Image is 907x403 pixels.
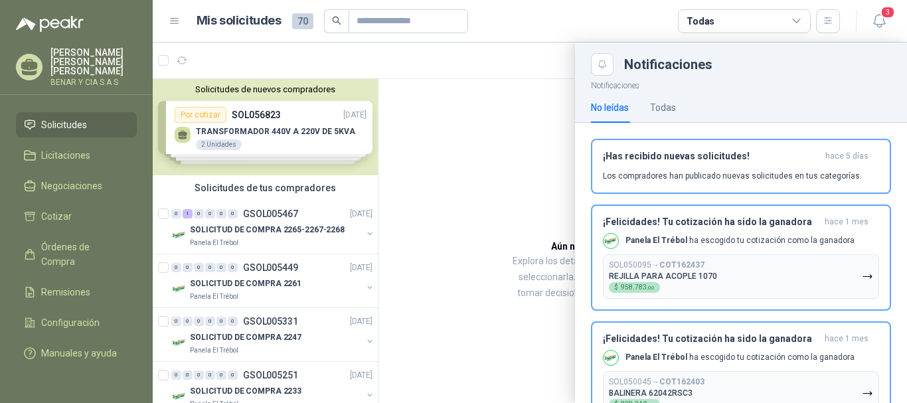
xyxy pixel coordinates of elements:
[625,235,855,246] p: ha escogido tu cotización como la ganadora
[609,282,660,293] div: $
[659,377,704,386] b: COT162403
[609,377,704,387] p: SOL050045 →
[604,234,618,248] img: Company Logo
[50,48,137,76] p: [PERSON_NAME] [PERSON_NAME] [PERSON_NAME]
[825,151,868,162] span: hace 5 días
[625,352,855,363] p: ha escogido tu cotización como la ganadora
[625,353,687,362] b: Panela El Trébol
[41,346,117,361] span: Manuales y ayuda
[16,143,137,168] a: Licitaciones
[41,315,100,330] span: Configuración
[41,148,90,163] span: Licitaciones
[687,14,714,29] div: Todas
[41,179,102,193] span: Negociaciones
[603,170,862,182] p: Los compradores han publicado nuevas solicitudes en tus categorías.
[591,139,891,194] button: ¡Has recibido nuevas solicitudes!hace 5 días Los compradores han publicado nuevas solicitudes en ...
[603,151,820,162] h3: ¡Has recibido nuevas solicitudes!
[16,280,137,305] a: Remisiones
[16,16,84,32] img: Logo peakr
[650,100,676,115] div: Todas
[647,285,655,291] span: ,00
[604,351,618,365] img: Company Logo
[625,236,687,245] b: Panela El Trébol
[659,260,704,270] b: COT162437
[867,9,891,33] button: 3
[16,204,137,229] a: Cotizar
[621,284,655,291] span: 958.783
[16,173,137,199] a: Negociaciones
[197,11,282,31] h1: Mis solicitudes
[16,234,137,274] a: Órdenes de Compra
[591,204,891,311] button: ¡Felicidades! Tu cotización ha sido la ganadorahace 1 mes Company LogoPanela El Trébol ha escogid...
[41,118,87,132] span: Solicitudes
[825,333,868,345] span: hace 1 mes
[603,216,819,228] h3: ¡Felicidades! Tu cotización ha sido la ganadora
[591,53,614,76] button: Close
[591,100,629,115] div: No leídas
[50,78,137,86] p: BENAR Y CIA S A S
[609,260,704,270] p: SOL050095 →
[609,388,693,398] p: BALINERA 62042RSC3
[16,310,137,335] a: Configuración
[624,58,891,71] div: Notificaciones
[16,112,137,137] a: Solicitudes
[41,209,72,224] span: Cotizar
[332,16,341,25] span: search
[292,13,313,29] span: 70
[575,76,907,92] p: Notificaciones
[609,272,717,281] p: REJILLA PARA ACOPLE 1070
[16,341,137,366] a: Manuales y ayuda
[603,333,819,345] h3: ¡Felicidades! Tu cotización ha sido la ganadora
[825,216,868,228] span: hace 1 mes
[41,285,90,299] span: Remisiones
[880,6,895,19] span: 3
[603,254,879,299] button: SOL050095→COT162437REJILLA PARA ACOPLE 1070$958.783,00
[41,240,124,269] span: Órdenes de Compra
